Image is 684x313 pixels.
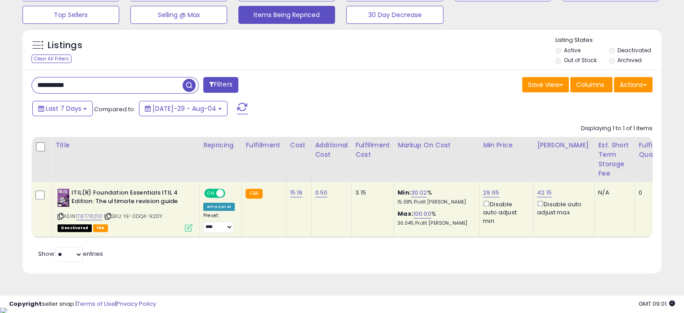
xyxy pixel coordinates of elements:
[398,209,413,218] b: Max:
[203,213,235,233] div: Preset:
[398,188,411,197] b: Min:
[77,299,115,308] a: Terms of Use
[398,141,475,150] div: Markup on Cost
[564,56,597,64] label: Out of Stock
[639,299,675,308] span: 2025-08-12 09:01 GMT
[152,104,216,113] span: [DATE]-29 - Aug-04
[9,300,156,308] div: seller snap | |
[598,189,628,197] div: N/A
[58,224,92,232] span: All listings that are unavailable for purchase on Amazon for any reason other than out-of-stock
[483,188,499,197] a: 29.65
[398,220,472,227] p: 36.04% Profit [PERSON_NAME]
[355,141,390,159] div: Fulfillment Cost
[290,141,308,150] div: Cost
[570,77,612,92] button: Columns
[398,210,472,227] div: %
[203,77,238,93] button: Filters
[93,224,108,232] span: FBA
[398,189,472,205] div: %
[58,189,192,231] div: ASIN:
[32,101,93,116] button: Last 7 Days
[94,105,135,113] span: Compared to:
[537,188,552,197] a: 42.15
[76,213,103,220] a: 1787782131
[104,213,162,220] span: | SKU: YE-0DQ4-92DY
[38,249,103,258] span: Show: entries
[614,77,653,92] button: Actions
[246,141,282,150] div: Fulfillment
[537,199,587,217] div: Disable auto adjust max
[203,203,235,211] div: Amazon AI
[46,104,81,113] span: Last 7 Days
[555,36,662,45] p: Listing States:
[639,189,666,197] div: 0
[116,299,156,308] a: Privacy Policy
[581,124,653,133] div: Displaying 1 to 1 of 1 items
[55,141,196,150] div: Title
[639,141,670,159] div: Fulfillable Quantity
[315,141,348,159] div: Additional Cost
[22,6,119,24] button: Top Sellers
[483,199,526,225] div: Disable auto adjust min
[413,209,431,218] a: 100.00
[617,46,651,54] label: Deactivated
[483,141,529,150] div: Min Price
[130,6,227,24] button: Selling @ Max
[617,56,641,64] label: Archived
[576,80,604,89] span: Columns
[9,299,42,308] strong: Copyright
[205,190,216,197] span: ON
[238,6,335,24] button: Items Being Repriced
[315,188,328,197] a: 0.50
[355,189,387,197] div: 3.15
[537,141,590,150] div: [PERSON_NAME]
[564,46,581,54] label: Active
[72,189,181,208] b: ITIL(R) Foundation Essentials ITIL 4 Edition: The ultimate revision guide
[598,141,631,178] div: Est. Short Term Storage Fee
[246,189,262,199] small: FBA
[411,188,427,197] a: 30.02
[398,199,472,205] p: 15.38% Profit [PERSON_NAME]
[522,77,569,92] button: Save View
[58,189,69,207] img: 51rxDyLohlL._SL40_.jpg
[290,188,303,197] a: 15.19
[394,137,479,182] th: The percentage added to the cost of goods (COGS) that forms the calculator for Min & Max prices.
[224,190,238,197] span: OFF
[203,141,238,150] div: Repricing
[139,101,228,116] button: [DATE]-29 - Aug-04
[31,54,72,63] div: Clear All Filters
[346,6,443,24] button: 30 Day Decrease
[48,39,82,52] h5: Listings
